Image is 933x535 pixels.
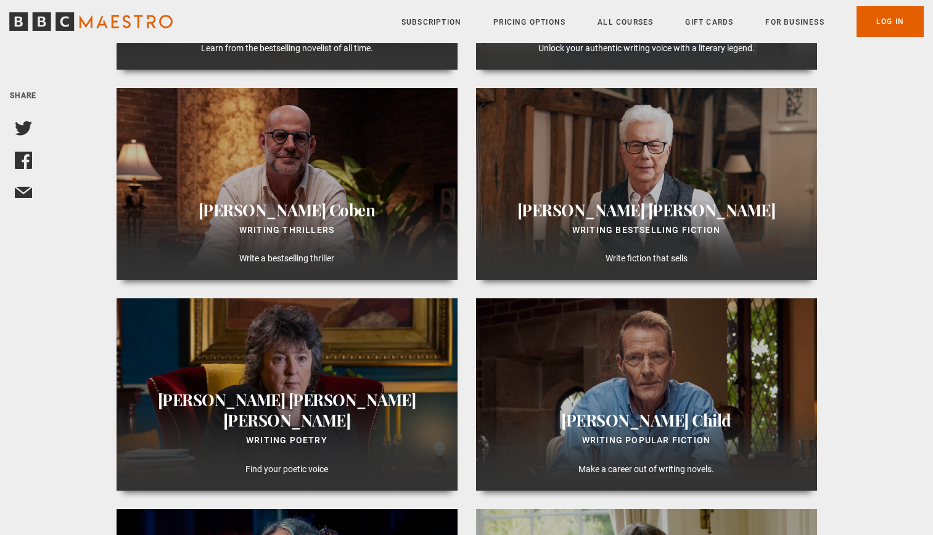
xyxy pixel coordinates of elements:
[685,16,733,28] a: Gift Cards
[598,16,653,28] a: All Courses
[486,42,807,55] p: Unlock your authentic writing voice with a literary legend.
[486,433,807,448] div: Writing Popular Fiction
[476,88,817,280] a: [PERSON_NAME] [PERSON_NAME] Writing Bestselling Fiction Write fiction that sells
[517,200,645,221] span: [PERSON_NAME]
[199,200,326,221] span: [PERSON_NAME]
[9,12,173,31] svg: BBC Maestro
[401,16,461,28] a: Subscription
[857,6,924,37] a: Log In
[158,390,416,410] span: [PERSON_NAME] [PERSON_NAME]
[493,16,565,28] a: Pricing Options
[126,42,448,55] p: Learn from the bestselling novelist of all time.
[126,223,448,238] div: Writing Thrillers
[765,16,824,28] a: For business
[648,200,776,221] span: [PERSON_NAME]
[117,88,458,280] a: [PERSON_NAME] Coben Writing Thrillers Write a bestselling thriller
[476,298,817,490] a: [PERSON_NAME] Child Writing Popular Fiction Make a career out of writing novels.
[692,410,731,431] span: Child
[223,410,351,431] span: [PERSON_NAME]
[126,463,448,476] p: Find your poetic voice
[126,252,448,265] p: Write a bestselling thriller
[486,223,807,238] div: Writing Bestselling Fiction
[126,433,448,448] div: Writing Poetry
[486,252,807,265] p: Write fiction that sells
[117,298,458,490] a: [PERSON_NAME] [PERSON_NAME] [PERSON_NAME] Writing Poetry Find your poetic voice
[10,91,37,100] span: Share
[329,200,376,221] span: Coben
[561,410,689,431] span: [PERSON_NAME]
[401,6,924,37] nav: Primary
[486,463,807,476] p: Make a career out of writing novels.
